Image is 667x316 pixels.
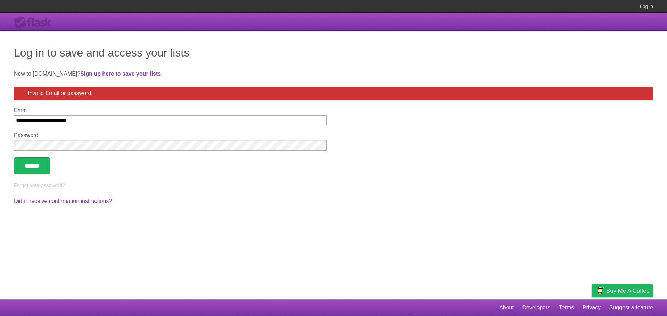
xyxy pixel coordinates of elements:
[14,182,65,188] a: Forgot your password?
[499,301,514,314] a: About
[80,71,161,77] a: Sign up here to save your lists
[592,284,653,297] a: Buy me a coffee
[14,107,327,113] label: Email
[14,16,56,29] div: Flask
[14,44,653,61] h1: Log in to save and access your lists
[559,301,574,314] a: Terms
[14,198,112,204] a: Didn't receive confirmation instructions?
[14,87,653,100] div: Invalid Email or password.
[522,301,550,314] a: Developers
[583,301,601,314] a: Privacy
[609,301,653,314] a: Suggest a feature
[14,132,327,138] label: Password
[14,70,653,78] p: New to [DOMAIN_NAME]? .
[595,285,604,297] img: Buy me a coffee
[606,285,650,297] span: Buy me a coffee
